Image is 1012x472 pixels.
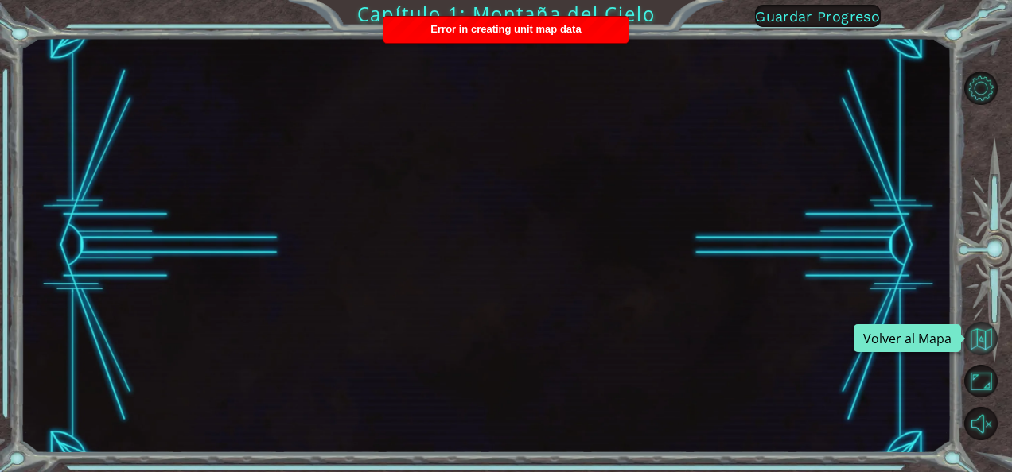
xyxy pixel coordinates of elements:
button: Maximizar Navegador [964,365,998,398]
span: Error in creating unit map data [430,23,581,35]
button: Guardar Progreso [755,5,881,27]
div: Volver al Mapa [854,324,961,352]
button: Activar sonido. [964,407,998,440]
a: Volver al Mapa [967,317,1012,359]
button: Opciones del Nivel [964,72,998,105]
button: Volver al Mapa [964,322,998,355]
span: Guardar Progreso [755,8,880,25]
